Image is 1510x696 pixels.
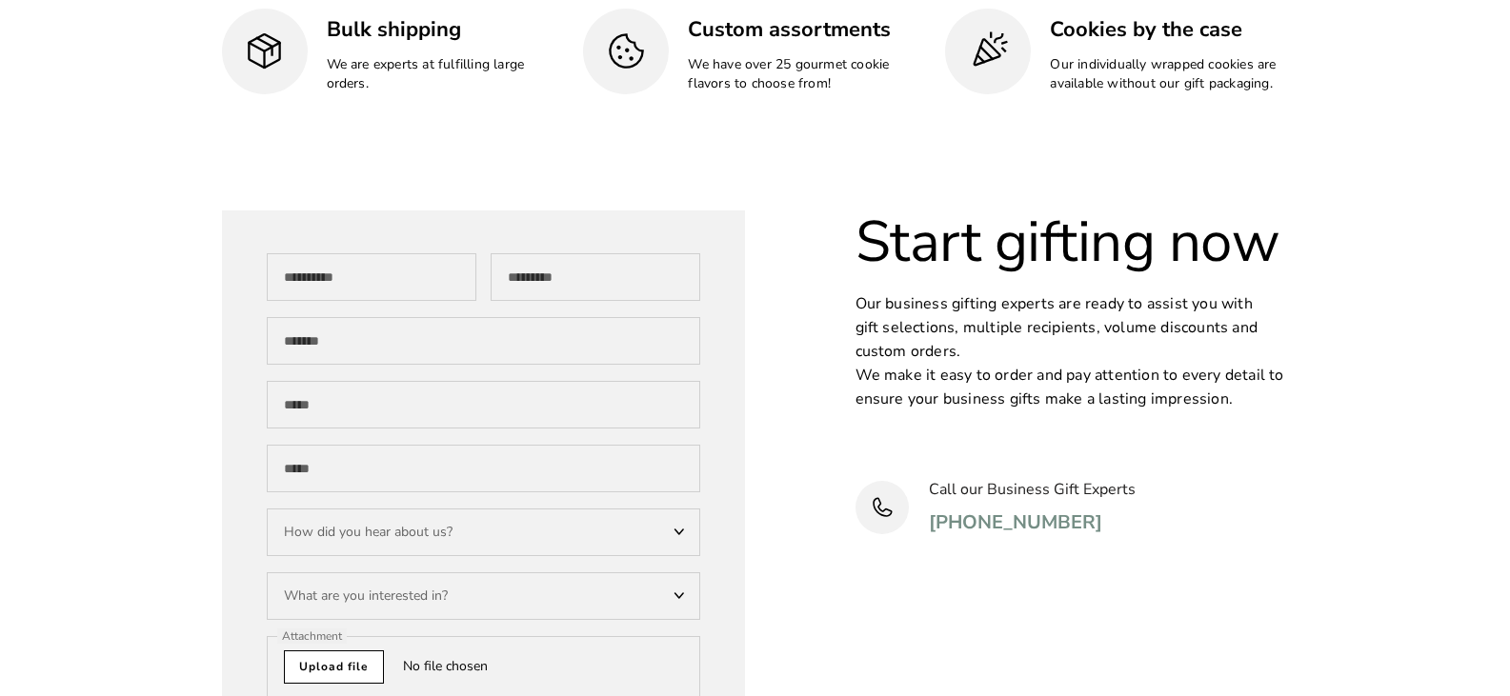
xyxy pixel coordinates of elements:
p: Our business gifting experts are ready to assist you with gift selections, multiple recipients, v... [856,292,1289,364]
img: Phone [870,495,895,520]
p: Our individually wrapped cookies are available without our gift packaging. [1050,55,1288,93]
div: What are you interested in? [267,572,700,620]
img: Bulk shipping [244,30,285,71]
h3: Cookies by the case [1050,15,1288,45]
p: Call our Business Gift Experts [929,478,1136,502]
h3: Custom assortments [688,15,926,45]
span: Upload file [284,650,384,684]
img: Cookies by the case [968,30,1009,71]
span: No file chosen [403,657,507,676]
h3: Bulk shipping [327,15,565,45]
a: [PHONE_NUMBER] [929,507,1102,537]
p: We make it easy to order and pay attention to every detail to ensure your business gifts make a l... [856,364,1289,411]
img: Custom assortments [606,30,647,71]
div: How did you hear about us? [267,508,700,556]
p: We have over 25 gourmet cookie flavors to choose from! [688,55,926,93]
p: We are experts at fulfilling large orders. [327,55,565,93]
h2: Start gifting now [856,210,1289,273]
